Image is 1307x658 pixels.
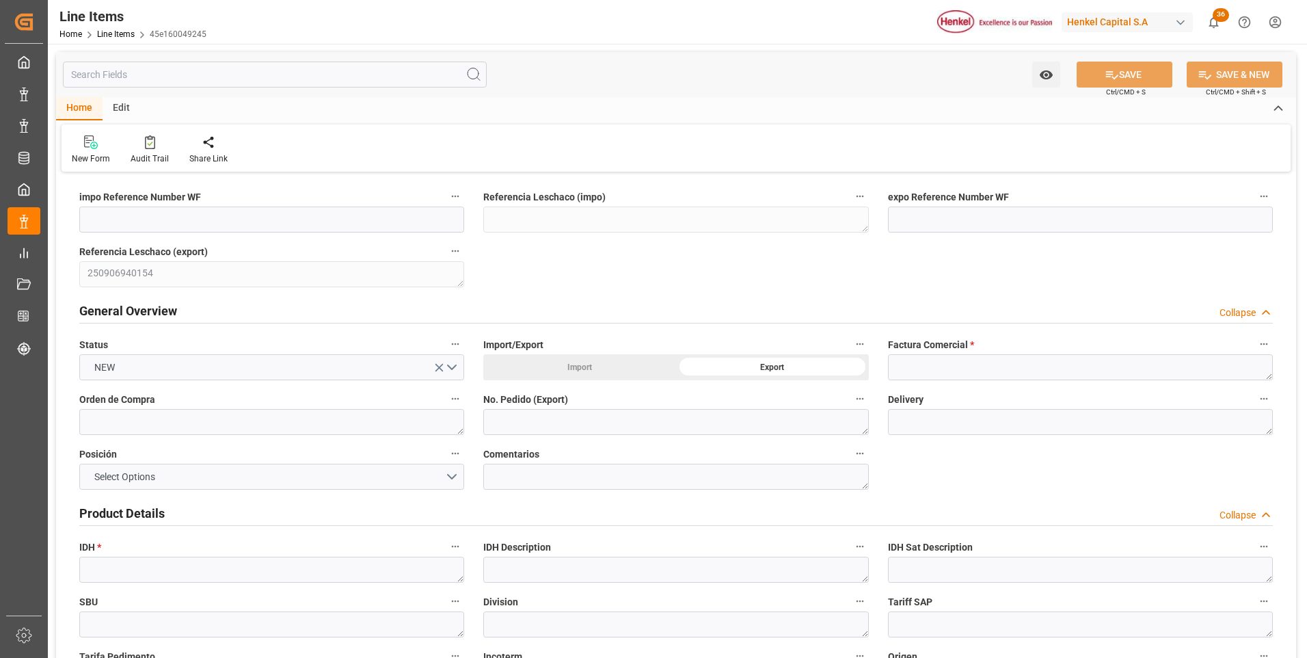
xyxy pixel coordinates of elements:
div: Audit Trail [131,153,169,165]
span: Import/Export [483,338,543,352]
div: Edit [103,97,140,120]
button: show 36 new notifications [1198,7,1229,38]
button: SAVE [1077,62,1172,88]
div: Import [483,354,676,380]
span: No. Pedido (Export) [483,393,568,407]
button: expo Reference Number WF [1255,187,1273,205]
textarea: 250906940154 [79,261,464,287]
div: Collapse [1220,306,1256,320]
button: open menu [1032,62,1060,88]
button: Factura Comercial * [1255,335,1273,353]
button: open menu [79,464,464,490]
a: Line Items [97,29,135,39]
button: Help Center [1229,7,1260,38]
button: Tariff SAP [1255,592,1273,610]
h2: General Overview [79,302,177,320]
span: 36 [1213,8,1229,22]
span: Division [483,595,518,609]
button: SAVE & NEW [1187,62,1282,88]
button: Comentarios [851,445,869,462]
div: Home [56,97,103,120]
span: Ctrl/CMD + Shift + S [1206,87,1266,97]
button: Import/Export [851,335,869,353]
button: Orden de Compra [446,390,464,408]
span: expo Reference Number WF [888,190,1009,205]
span: IDH Description [483,540,551,555]
span: IDH Sat Description [888,540,973,555]
div: Line Items [59,6,206,27]
span: Orden de Compra [79,393,155,407]
span: Delivery [888,393,924,407]
button: impo Reference Number WF [446,187,464,205]
a: Home [59,29,82,39]
span: NEW [87,360,122,375]
button: Posición [446,445,464,462]
div: Export [676,354,869,380]
span: Tariff SAP [888,595,932,609]
button: IDH Description [851,538,869,555]
button: SBU [446,592,464,610]
span: Factura Comercial [888,338,974,352]
span: Comentarios [483,447,539,462]
button: IDH Sat Description [1255,538,1273,555]
span: Referencia Leschaco (impo) [483,190,606,205]
div: New Form [72,153,110,165]
span: Ctrl/CMD + S [1106,87,1146,97]
span: IDH [79,540,101,555]
span: impo Reference Number WF [79,190,201,205]
button: Referencia Leschaco (impo) [851,187,869,205]
input: Search Fields [63,62,487,88]
div: Henkel Capital S.A [1062,12,1193,32]
button: Henkel Capital S.A [1062,9,1198,35]
div: Share Link [189,153,228,165]
button: open menu [79,354,464,380]
button: Delivery [1255,390,1273,408]
span: Select Options [87,470,162,484]
span: SBU [79,595,98,609]
span: Status [79,338,108,352]
button: IDH * [446,538,464,555]
button: Division [851,592,869,610]
span: Posición [79,447,117,462]
span: Referencia Leschaco (export) [79,245,208,259]
h2: Product Details [79,504,165,523]
button: Status [446,335,464,353]
button: No. Pedido (Export) [851,390,869,408]
button: Referencia Leschaco (export) [446,242,464,260]
div: Collapse [1220,508,1256,523]
img: Henkel%20logo.jpg_1689854090.jpg [937,10,1052,34]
